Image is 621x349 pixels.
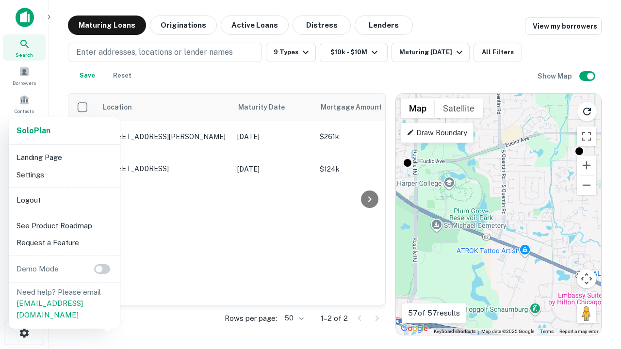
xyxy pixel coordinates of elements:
[13,217,116,235] li: See Product Roadmap
[572,240,621,287] iframe: Chat Widget
[13,191,116,209] li: Logout
[16,286,113,321] p: Need help? Please email
[16,126,50,135] strong: Solo Plan
[13,234,116,252] li: Request a Feature
[13,166,116,184] li: Settings
[16,299,83,319] a: [EMAIL_ADDRESS][DOMAIN_NAME]
[16,125,50,137] a: SoloPlan
[13,149,116,166] li: Landing Page
[13,263,63,275] p: Demo Mode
